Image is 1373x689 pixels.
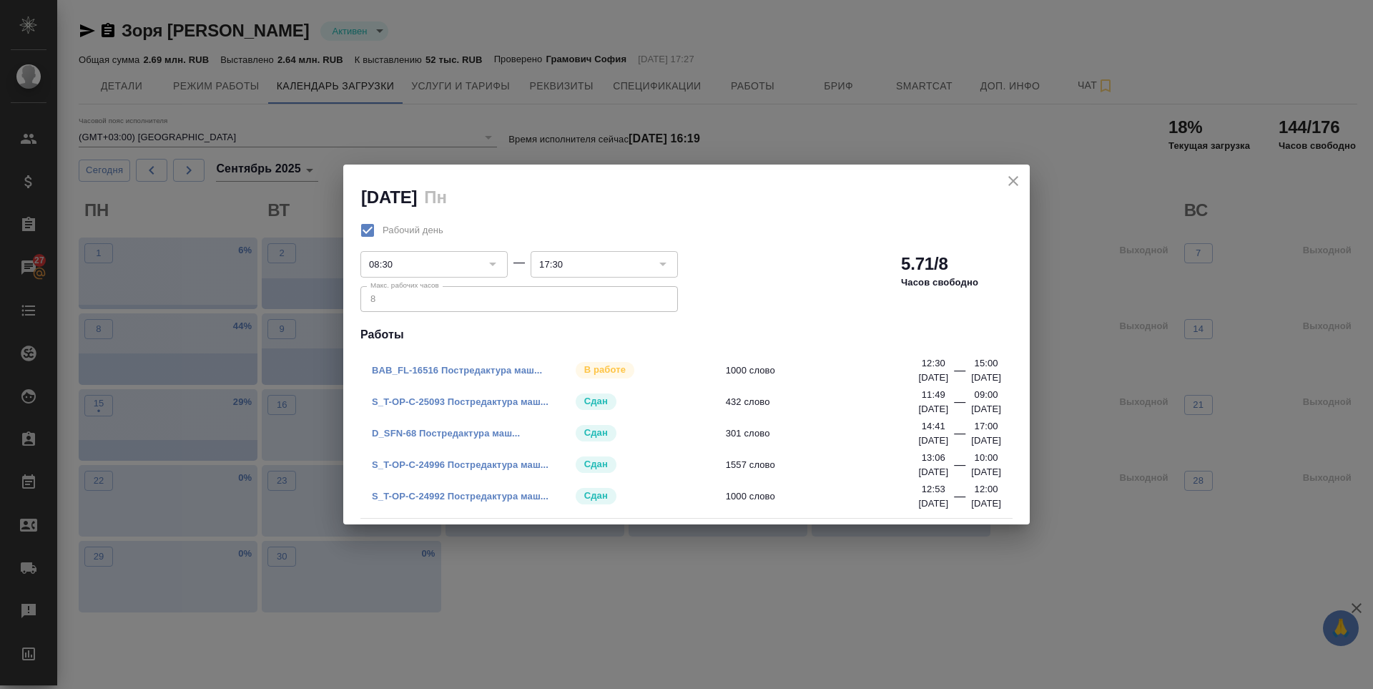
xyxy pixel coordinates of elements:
a: BAB_FL-16516 Постредактура маш... [372,365,542,376]
p: [DATE] [918,465,948,479]
span: 1557 слово [726,458,928,472]
span: 432 слово [726,395,928,409]
p: [DATE] [971,402,1001,416]
button: close [1003,170,1024,192]
a: D_SFN-68 Постредактура маш... [372,428,520,439]
p: Сдан [584,426,608,440]
p: В работе [584,363,626,377]
p: 12:00 [975,482,998,497]
p: 15:00 [975,356,998,371]
div: — [513,254,525,271]
div: — [954,456,965,479]
p: [DATE] [918,434,948,448]
h2: 5.71/8 [901,253,948,275]
p: Сдан [584,457,608,471]
div: — [954,488,965,511]
span: 301 слово [726,426,928,441]
p: 12:30 [922,356,945,371]
div: — [954,362,965,385]
p: 10:00 [975,451,998,465]
p: 17:00 [975,419,998,434]
p: Часов свободно [901,275,978,290]
p: [DATE] [971,434,1001,448]
div: — [954,425,965,448]
span: 1000 слово [726,489,928,504]
h2: Пн [424,187,446,207]
p: [DATE] [971,371,1001,385]
a: S_T-OP-C-24992 Постредактура маш... [372,491,548,502]
p: [DATE] [918,402,948,416]
p: [DATE] [971,465,1001,479]
h2: [DATE] [361,187,417,207]
a: S_T-OP-C-25093 Постредактура маш... [372,396,548,407]
p: 14:41 [922,419,945,434]
p: 12:53 [922,482,945,497]
p: 09:00 [975,388,998,402]
p: [DATE] [918,371,948,385]
p: 13:06 [922,451,945,465]
a: S_T-OP-C-24996 Постредактура маш... [372,459,548,470]
p: 11:49 [922,388,945,402]
p: Сдан [584,489,608,503]
span: Рабочий день [383,223,443,238]
p: [DATE] [918,497,948,511]
p: [DATE] [971,497,1001,511]
h4: Работы [360,326,1013,343]
span: 1000 слово [726,363,928,378]
p: Сдан [584,394,608,409]
div: — [954,394,965,416]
